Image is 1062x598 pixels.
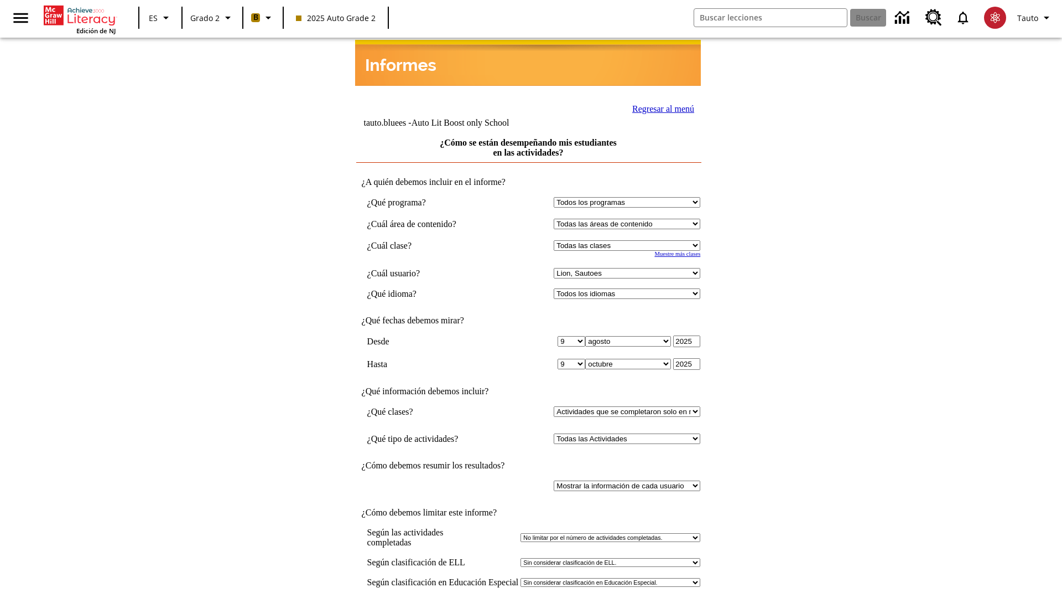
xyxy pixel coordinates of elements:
a: Centro de información [888,3,919,33]
td: ¿Cuál clase? [367,240,492,251]
img: avatar image [984,7,1006,29]
td: ¿A quién debemos incluir en el informe? [356,177,701,187]
span: B [253,11,258,24]
td: ¿Cómo debemos resumir los resultados? [356,461,701,471]
td: ¿Qué tipo de actividades? [367,434,492,444]
button: Escoja un nuevo avatar [977,3,1013,32]
span: 2025 Auto Grade 2 [296,12,376,24]
td: Según clasificación en Educación Especial [367,578,519,587]
a: Centro de recursos, Se abrirá en una pestaña nueva. [919,3,949,33]
td: ¿Qué información debemos incluir? [356,386,701,396]
button: Abrir el menú lateral [4,2,37,34]
div: Portada [44,3,116,35]
td: ¿Cuál usuario? [367,268,492,279]
td: Hasta [367,358,492,370]
a: Muestre más clases [654,251,700,257]
a: Regresar al menú [632,104,694,114]
td: ¿Qué programa? [367,197,492,208]
button: Lenguaje: ES, Selecciona un idioma [143,8,178,28]
td: ¿Qué clases? [367,406,492,417]
td: ¿Qué fechas debemos mirar? [356,316,701,326]
td: ¿Qué idioma? [367,288,492,299]
td: Según clasificación de ELL [367,558,519,568]
button: Perfil/Configuración [1013,8,1058,28]
span: Edición de NJ [76,27,116,35]
td: Según las actividades completadas [367,528,519,548]
span: ES [149,12,158,24]
button: Grado: Grado 2, Elige un grado [186,8,239,28]
img: header [355,40,701,86]
input: Buscar campo [694,9,847,27]
nobr: Auto Lit Boost only School [412,118,509,127]
span: Tauto [1017,12,1038,24]
td: ¿Cómo debemos limitar este informe? [356,508,701,518]
nobr: ¿Cuál área de contenido? [367,219,456,229]
td: tauto.bluees - [363,118,566,128]
button: Boost El color de la clase es anaranjado claro. Cambiar el color de la clase. [247,8,279,28]
span: Grado 2 [190,12,220,24]
td: Desde [367,336,492,347]
a: Notificaciones [949,3,977,32]
a: ¿Cómo se están desempeñando mis estudiantes en las actividades? [440,138,617,157]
